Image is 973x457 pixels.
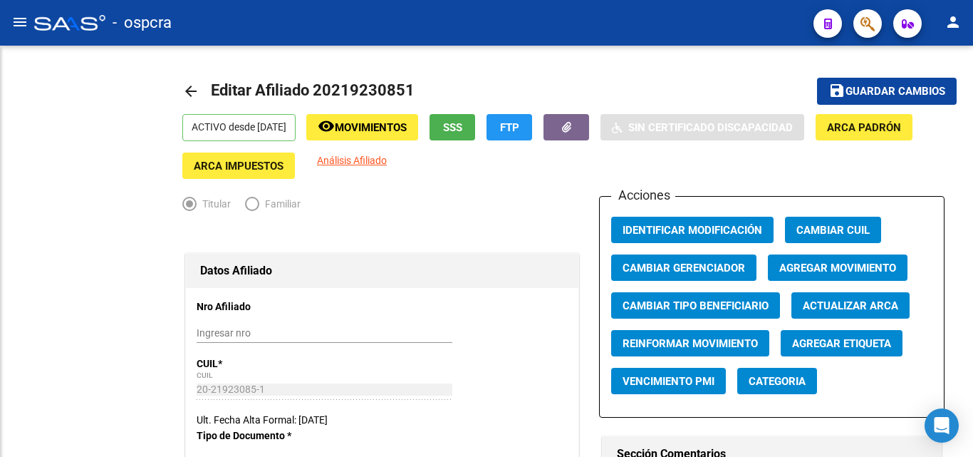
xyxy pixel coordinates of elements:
button: Sin Certificado Discapacidad [600,114,804,140]
span: Cambiar Tipo Beneficiario [623,299,769,312]
button: FTP [486,114,532,140]
span: Actualizar ARCA [803,299,898,312]
h3: Acciones [611,185,675,205]
h1: Datos Afiliado [200,260,564,282]
span: - ospcra [113,7,172,38]
mat-icon: arrow_back [182,83,199,100]
button: Vencimiento PMI [611,368,726,394]
button: Reinformar Movimiento [611,330,769,356]
p: ACTIVO desde [DATE] [182,114,296,141]
div: Ult. Fecha Alta Formal: [DATE] [197,412,568,428]
span: Titular [197,196,231,212]
span: Movimientos [335,121,407,134]
button: ARCA Padrón [816,114,912,140]
span: Categoria [749,375,806,388]
span: Agregar Movimiento [779,262,896,274]
span: Identificar Modificación [623,224,762,237]
p: Nro Afiliado [197,299,308,314]
button: Guardar cambios [817,78,957,104]
span: Agregar Etiqueta [792,337,891,350]
span: Vencimiento PMI [623,375,714,388]
span: ARCA Impuestos [194,160,283,173]
button: Actualizar ARCA [791,292,910,319]
span: Familiar [259,196,301,212]
span: Análisis Afiliado [317,155,387,166]
span: Reinformar Movimiento [623,337,758,350]
button: Cambiar Gerenciador [611,255,756,281]
mat-icon: save [828,82,845,99]
span: FTP [500,121,519,134]
mat-radio-group: Elija una opción [182,201,315,212]
span: Cambiar Gerenciador [623,262,745,274]
button: Identificar Modificación [611,217,774,243]
button: Agregar Movimiento [768,255,907,281]
button: Cambiar Tipo Beneficiario [611,292,780,319]
button: Agregar Etiqueta [781,330,902,356]
span: Editar Afiliado 20219230851 [211,81,415,99]
p: CUIL [197,356,308,371]
button: Cambiar CUIL [785,217,881,243]
span: Cambiar CUIL [796,224,870,237]
button: SSS [430,114,475,140]
span: SSS [443,121,462,134]
span: Sin Certificado Discapacidad [628,121,793,134]
div: Open Intercom Messenger [925,409,959,443]
mat-icon: remove_red_eye [318,118,335,135]
button: Categoria [737,368,817,394]
span: ARCA Padrón [827,121,901,134]
button: ARCA Impuestos [182,153,295,179]
span: Guardar cambios [845,86,945,98]
p: Tipo de Documento * [197,428,308,443]
button: Movimientos [306,114,418,140]
mat-icon: menu [11,14,28,31]
mat-icon: person [945,14,962,31]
